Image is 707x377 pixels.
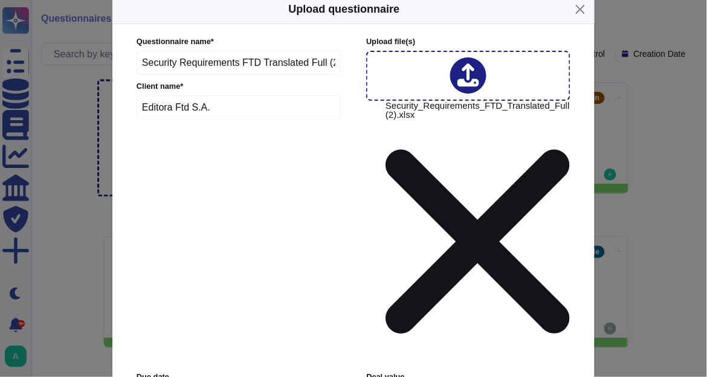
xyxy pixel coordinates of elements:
input: Enter questionnaire name [137,51,341,75]
label: Client name [137,83,341,91]
span: Upload file (s) [366,37,415,46]
label: Questionnaire name [137,38,341,46]
span: Security_Requirements_FTD_Translated_Full (2).xlsx [386,101,570,364]
input: Enter company name of the client [137,95,341,120]
h5: Upload questionnaire [288,1,399,18]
